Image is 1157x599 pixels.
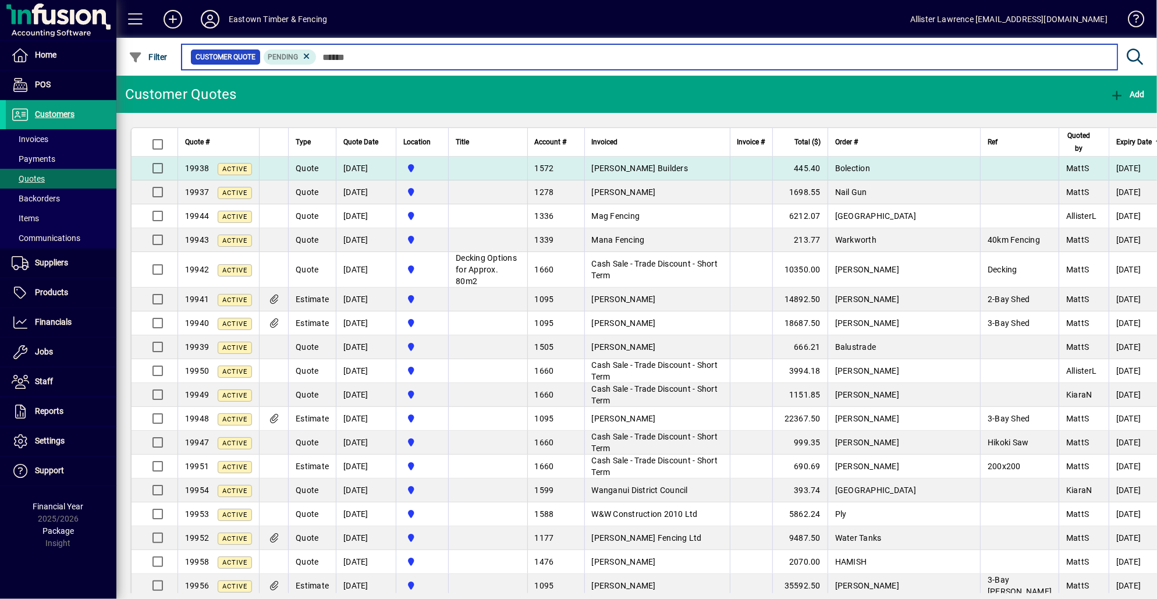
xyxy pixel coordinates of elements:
div: Allister Lawrence [EMAIL_ADDRESS][DOMAIN_NAME] [910,10,1108,29]
span: Holyoake St [403,341,441,353]
span: Active [222,416,247,423]
span: 19956 [185,581,209,590]
td: [DATE] [336,526,396,550]
td: [DATE] [336,550,396,574]
span: [PERSON_NAME] [835,366,899,375]
span: Total ($) [794,136,821,148]
td: 9487.50 [772,526,828,550]
span: Active [222,344,247,352]
span: Cash Sale - Trade Discount - Short Term [592,432,718,453]
span: Holyoake St [403,412,441,425]
span: 19938 [185,164,209,173]
td: 690.69 [772,455,828,479]
span: Location [403,136,431,148]
span: AllisterL [1066,211,1096,221]
a: Financials [6,308,116,337]
span: Estimate [296,295,329,304]
a: Suppliers [6,249,116,278]
button: Add [1107,84,1148,105]
td: 213.77 [772,228,828,252]
span: 1339 [535,235,554,244]
td: [DATE] [336,455,396,479]
span: Holyoake St [403,508,441,520]
span: Financial Year [33,502,84,511]
span: Staff [35,377,53,386]
a: Staff [6,367,116,396]
td: 3994.18 [772,359,828,383]
span: POS [35,80,51,89]
span: Cash Sale - Trade Discount - Short Term [592,384,718,405]
span: Quote [296,366,318,375]
td: 2070.00 [772,550,828,574]
a: Backorders [6,189,116,208]
td: [DATE] [336,335,396,359]
span: [PERSON_NAME] [835,265,899,274]
td: [DATE] [336,157,396,180]
span: Holyoake St [403,460,441,473]
span: 1572 [535,164,554,173]
div: Account # [535,136,577,148]
span: 19943 [185,235,209,244]
span: Holyoake St [403,162,441,175]
td: [DATE] [336,180,396,204]
span: 19940 [185,318,209,328]
span: Active [222,213,247,221]
a: Invoices [6,129,116,149]
span: KiaraN [1066,390,1092,399]
span: 3-Bay Shed [988,318,1030,328]
span: 1336 [535,211,554,221]
span: HAMISH [835,557,867,566]
a: Knowledge Base [1119,2,1142,40]
span: Account # [535,136,567,148]
span: Balustrade [835,342,876,352]
span: MattS [1066,509,1089,519]
span: 19951 [185,462,209,471]
td: 666.21 [772,335,828,359]
span: 19937 [185,187,209,197]
span: Decking [988,265,1017,274]
span: Holyoake St [403,186,441,199]
div: Order # [835,136,973,148]
span: Holyoake St [403,531,441,544]
span: Quote # [185,136,210,148]
span: [PERSON_NAME] [835,318,899,328]
span: [PERSON_NAME] [835,438,899,447]
span: 19947 [185,438,209,447]
span: MattS [1066,164,1089,173]
span: 19941 [185,295,209,304]
span: 1660 [535,265,554,274]
span: Reports [35,406,63,416]
span: [PERSON_NAME] Builders [592,164,688,173]
div: Customer Quotes [125,85,237,104]
button: Filter [126,47,171,68]
span: 19949 [185,390,209,399]
td: [DATE] [336,204,396,228]
span: 1660 [535,438,554,447]
span: Active [222,511,247,519]
span: [PERSON_NAME] [835,414,899,423]
td: [DATE] [336,288,396,311]
span: [PERSON_NAME] [592,295,656,304]
span: Active [222,189,247,197]
span: [PERSON_NAME] [592,318,656,328]
span: 1599 [535,485,554,495]
td: 18687.50 [772,311,828,335]
td: 6212.07 [772,204,828,228]
span: [PERSON_NAME] [835,581,899,590]
div: Quote # [185,136,252,148]
span: 1588 [535,509,554,519]
span: 2-Bay Shed [988,295,1030,304]
a: Payments [6,149,116,169]
span: Support [35,466,64,475]
button: Add [154,9,191,30]
span: Communications [12,233,80,243]
a: Reports [6,397,116,426]
span: Active [222,237,247,244]
span: Cash Sale - Trade Discount - Short Term [592,259,718,280]
a: Home [6,41,116,70]
span: Active [222,165,247,173]
td: 445.40 [772,157,828,180]
mat-chip: Pending Status: Pending [264,49,317,65]
span: 1278 [535,187,554,197]
td: [DATE] [336,431,396,455]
